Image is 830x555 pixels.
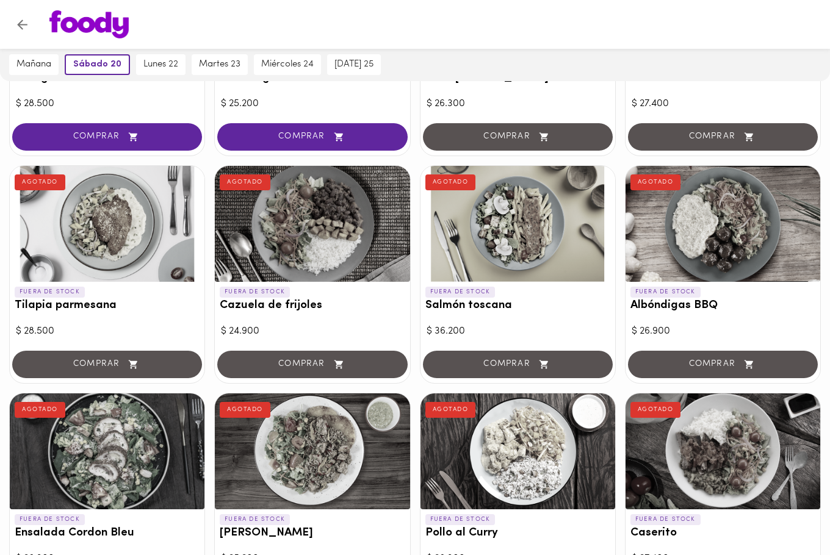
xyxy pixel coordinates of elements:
div: AGOTADO [630,402,681,418]
h3: Ensalada Cordon Bleu [15,527,200,540]
h3: Caserito [630,527,815,540]
button: miércoles 24 [254,54,321,75]
div: AGOTADO [15,402,65,418]
h3: Cazuela de frijoles [220,299,405,312]
div: AGOTADO [425,402,476,418]
button: [DATE] 25 [327,54,381,75]
span: mañana [16,59,51,70]
h3: Albóndigas BBQ [630,299,815,312]
button: COMPRAR [12,123,202,151]
span: sábado 20 [73,59,121,70]
div: AGOTADO [15,174,65,190]
div: AGOTADO [425,174,476,190]
div: $ 28.500 [16,97,198,111]
p: FUERA DE STOCK [15,514,85,525]
div: Arroz chaufa [215,393,410,509]
span: lunes 22 [143,59,178,70]
div: $ 26.300 [427,97,609,111]
div: AGOTADO [630,174,681,190]
span: COMPRAR [233,132,392,142]
button: sábado 20 [65,54,130,75]
div: $ 25.200 [221,97,403,111]
div: Ensalada Cordon Bleu [10,393,204,509]
p: FUERA DE STOCK [425,287,496,298]
div: $ 27.400 [632,97,814,111]
button: COMPRAR [217,123,407,151]
div: Salmón toscana [420,166,615,282]
h3: Salmón toscana [425,299,610,312]
span: martes 23 [199,59,240,70]
h3: Pollo al Curry [425,527,610,540]
button: lunes 22 [136,54,186,75]
p: FUERA DE STOCK [630,514,701,525]
span: COMPRAR [27,132,187,142]
span: [DATE] 25 [334,59,374,70]
button: Volver [7,10,37,40]
span: miércoles 24 [261,59,314,70]
img: logo.png [49,10,129,38]
p: FUERA DE STOCK [630,287,701,298]
h3: [PERSON_NAME] [220,527,405,540]
p: FUERA DE STOCK [15,287,85,298]
div: Tilapia parmesana [10,166,204,282]
div: Caserito [626,393,820,509]
div: AGOTADO [220,402,270,418]
div: Cazuela de frijoles [215,166,410,282]
button: martes 23 [192,54,248,75]
div: Albóndigas BBQ [626,166,820,282]
h3: Tilapia parmesana [15,299,200,312]
div: Pollo al Curry [420,393,615,509]
iframe: Messagebird Livechat Widget [759,484,818,543]
p: FUERA DE STOCK [220,287,290,298]
div: $ 36.200 [427,324,609,338]
div: AGOTADO [220,174,270,190]
div: $ 26.900 [632,324,814,338]
div: $ 28.500 [16,324,198,338]
div: $ 24.900 [221,324,403,338]
p: FUERA DE STOCK [220,514,290,525]
button: mañana [9,54,59,75]
p: FUERA DE STOCK [425,514,496,525]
